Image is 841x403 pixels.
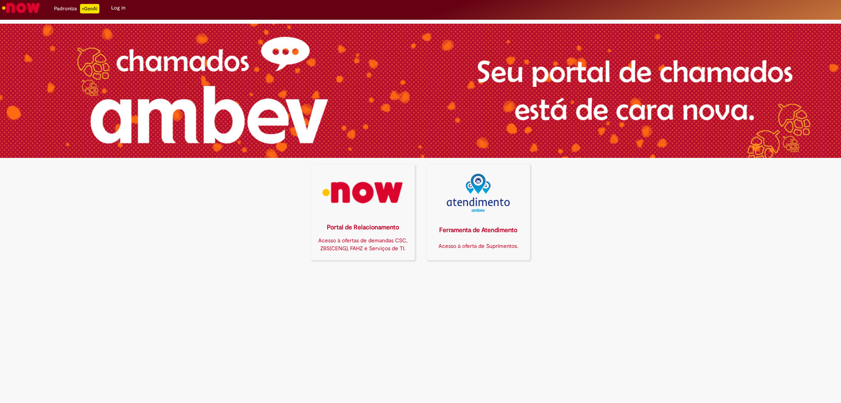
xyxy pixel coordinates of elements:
[431,242,526,250] div: Acesso à oferta de Suprimentos.
[447,174,510,212] img: logo_atentdimento.png
[316,223,410,232] div: Portal de Relacionamento
[311,164,415,260] a: Portal de Relacionamento Acesso à ofertas de demandas CSC, ZBS(CENG), FAHZ e Serviços de TI.
[431,226,526,235] div: Ferramenta de Atendimento
[427,164,530,260] a: Ferramenta de Atendimento Acesso à oferta de Suprimentos.
[54,4,99,13] div: Padroniza
[316,174,410,212] img: logo_now.png
[316,236,410,252] div: Acesso à ofertas de demandas CSC, ZBS(CENG), FAHZ e Serviços de TI.
[80,4,99,13] p: +GenAi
